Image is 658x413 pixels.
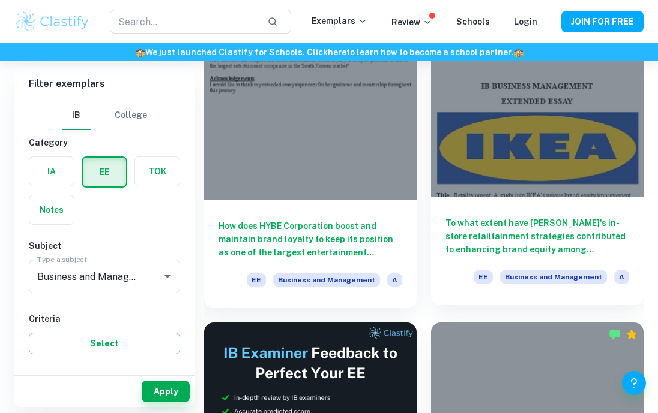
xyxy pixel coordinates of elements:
[500,270,607,284] span: Business and Management
[445,216,629,256] h6: To what extent have [PERSON_NAME]'s in-store retailtainment strategies contributed to enhancing b...
[29,157,74,186] button: IA
[135,157,180,186] button: TOK
[328,47,346,57] a: here
[29,136,180,149] h6: Category
[29,239,180,252] h6: Subject
[29,195,74,224] button: Notes
[474,270,493,284] span: EE
[312,14,367,28] p: Exemplars
[273,273,380,287] span: Business and Management
[247,273,266,287] span: EE
[159,268,176,285] button: Open
[142,381,190,402] button: Apply
[561,11,644,32] button: JOIN FOR FREE
[204,41,417,308] a: How does HYBE Corporation boost and maintain brand loyalty to keep its position as one of the lar...
[37,254,87,264] label: Type a subject
[14,10,91,34] img: Clastify logo
[29,369,180,382] h6: Grade
[83,158,126,186] button: EE
[29,333,180,354] button: Select
[62,101,147,130] div: Filter type choice
[431,41,644,308] a: To what extent have [PERSON_NAME]'s in-store retailtainment strategies contributed to enhancing b...
[14,67,195,101] h6: Filter exemplars
[62,101,91,130] button: IB
[29,312,180,325] h6: Criteria
[514,17,537,26] a: Login
[115,101,147,130] button: College
[2,46,656,59] h6: We just launched Clastify for Schools. Click to learn how to become a school partner.
[622,371,646,395] button: Help and Feedback
[456,17,490,26] a: Schools
[135,47,145,57] span: 🏫
[513,47,524,57] span: 🏫
[110,10,258,34] input: Search...
[387,273,402,287] span: A
[614,270,629,284] span: A
[391,16,432,29] p: Review
[626,328,638,340] div: Premium
[609,328,621,340] img: Marked
[219,219,402,259] h6: How does HYBE Corporation boost and maintain brand loyalty to keep its position as one of the lar...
